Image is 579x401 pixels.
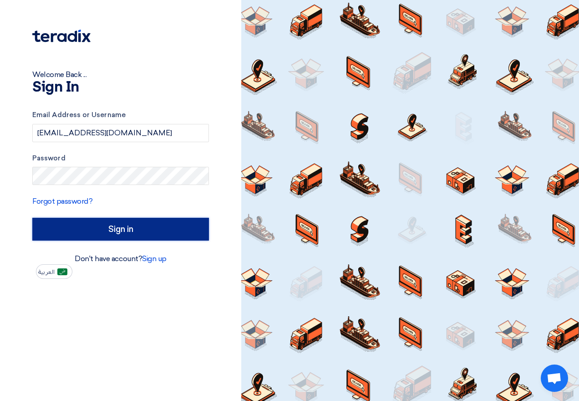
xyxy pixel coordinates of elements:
[32,197,92,206] a: Forgot password?
[32,253,209,264] div: Don't have account?
[32,124,209,142] input: Enter your business email or username
[32,110,209,120] label: Email Address or Username
[32,69,209,80] div: Welcome Back ...
[38,269,55,275] span: العربية
[32,153,209,164] label: Password
[32,80,209,95] h1: Sign In
[32,218,209,241] input: Sign in
[32,30,91,42] img: Teradix logo
[36,264,72,279] button: العربية
[142,254,167,263] a: Sign up
[57,268,67,275] img: ar-AR.png
[541,365,568,392] div: Open chat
